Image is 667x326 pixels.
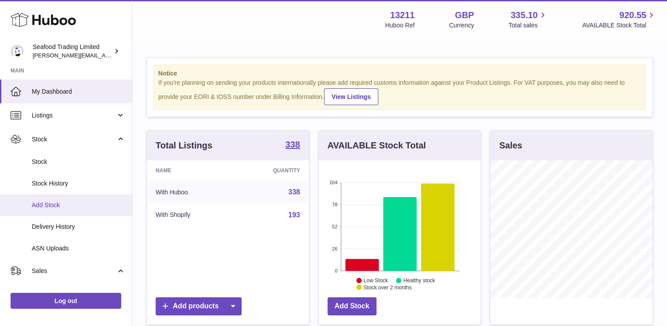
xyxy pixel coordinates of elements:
[156,140,212,152] h3: Total Listings
[499,140,522,152] h3: Sales
[285,140,300,149] strong: 338
[285,140,300,151] a: 338
[32,111,116,120] span: Listings
[158,79,641,105] div: If you're planning on sending your products internationally please add required customs informati...
[619,9,646,21] span: 920.55
[32,244,125,253] span: ASN Uploads
[33,52,177,59] span: [PERSON_NAME][EMAIL_ADDRESS][DOMAIN_NAME]
[288,211,300,219] a: 193
[335,268,337,273] text: 0
[324,88,378,105] a: View Listings
[32,87,125,96] span: My Dashboard
[508,21,548,30] span: Total sales
[508,9,548,30] a: 335.10 Total sales
[33,43,112,60] div: Seafood Trading Limited
[147,204,234,227] td: With Shopify
[156,297,242,315] a: Add products
[158,69,641,78] strong: Notice
[32,201,125,209] span: Add Stock
[364,284,412,291] text: Stock over 2 months
[32,158,125,166] span: Stock
[332,246,337,251] text: 26
[32,135,116,144] span: Stock
[403,277,436,284] text: Healthy stock
[582,21,656,30] span: AVAILABLE Stock Total
[147,181,234,204] td: With Huboo
[582,9,656,30] a: 920.55 AVAILABLE Stock Total
[11,293,121,309] a: Log out
[332,224,337,229] text: 52
[11,45,24,58] img: nathaniellynch@rickstein.com
[288,188,300,196] a: 338
[234,160,309,181] th: Quantity
[329,180,337,185] text: 104
[385,21,415,30] div: Huboo Ref
[455,9,474,21] strong: GBP
[147,160,234,181] th: Name
[390,9,415,21] strong: 13211
[364,277,388,284] text: Low Stock
[332,202,337,207] text: 78
[32,223,125,231] span: Delivery History
[32,179,125,188] span: Stock History
[510,9,537,21] span: 335.10
[449,21,474,30] div: Currency
[32,289,125,298] span: Sales
[32,267,116,275] span: Sales
[328,140,426,152] h3: AVAILABLE Stock Total
[328,297,376,315] a: Add Stock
